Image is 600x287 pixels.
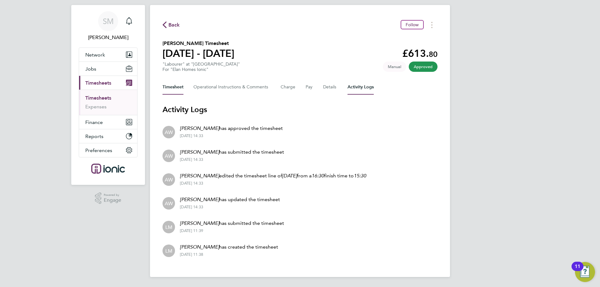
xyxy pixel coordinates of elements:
div: Laura Moody [162,245,175,257]
div: For "Elan Homes Ionic" [162,67,240,72]
span: This timesheet has been approved. [409,62,437,72]
span: Back [168,21,180,29]
nav: Main navigation [71,5,145,185]
div: [DATE] 11:38 [180,252,278,257]
div: Alex Williams [162,126,175,138]
button: Finance [79,115,137,129]
span: AW [165,176,173,183]
span: Network [85,52,105,58]
span: Engage [104,198,121,203]
em: [DATE] [282,173,297,179]
span: SM [103,17,114,25]
app-decimal: £613. [402,47,437,59]
span: Samantha Mohamed [79,34,137,41]
a: SM[PERSON_NAME] [79,11,137,41]
span: AW [165,129,173,136]
span: Powered by [104,192,121,198]
p: has approved the timesheet [180,125,283,132]
span: Reports [85,133,103,139]
em: [PERSON_NAME] [180,125,219,131]
button: Timesheets Menu [426,20,437,30]
button: Timesheets [79,76,137,90]
button: Network [79,48,137,62]
button: Reports [79,129,137,143]
img: ionic-logo-retina.png [91,164,125,174]
div: [DATE] 11:39 [180,228,284,233]
button: Charge [281,80,296,95]
em: [PERSON_NAME] [180,196,219,202]
span: AW [165,200,173,207]
p: has submitted the timesheet [180,148,284,156]
button: Timesheet [162,80,183,95]
div: 11 [575,266,580,275]
p: edited the timesheet line of from a finish time to [180,172,366,180]
em: [PERSON_NAME] [180,220,219,226]
em: [PERSON_NAME] [180,173,219,179]
div: Alex Williams [162,197,175,210]
div: [DATE] 14:33 [180,133,283,138]
a: Powered byEngage [95,192,122,204]
em: 15:30 [354,173,366,179]
h2: [PERSON_NAME] Timesheet [162,40,234,47]
div: [DATE] 14:33 [180,157,284,162]
button: Operational Instructions & Comments [193,80,271,95]
div: [DATE] 14:33 [180,181,366,186]
a: Expenses [85,104,107,110]
p: has submitted the timesheet [180,220,284,227]
span: Timesheets [85,80,111,86]
button: Back [162,21,180,29]
span: Jobs [85,66,96,72]
em: 16:30 [312,173,324,179]
div: Alex Williams [162,173,175,186]
button: Jobs [79,62,137,76]
div: Alex Williams [162,150,175,162]
span: Preferences [85,147,112,153]
h1: [DATE] - [DATE] [162,47,234,60]
button: Follow [401,20,424,29]
span: 80 [429,50,437,59]
div: [DATE] 14:33 [180,205,280,210]
button: Pay [306,80,313,95]
div: Timesheets [79,90,137,115]
p: has created the timesheet [180,243,278,251]
div: Laura Moody [162,221,175,233]
span: AW [165,152,173,159]
button: Activity Logs [347,80,374,95]
p: has updated the timesheet [180,196,280,203]
span: LM [165,224,172,230]
a: Timesheets [85,95,111,101]
button: Details [323,80,337,95]
span: This timesheet was manually created. [383,62,406,72]
span: LM [165,247,172,254]
div: "Labourer" at "[GEOGRAPHIC_DATA]" [162,62,240,72]
span: Finance [85,119,103,125]
a: Go to home page [79,164,137,174]
em: [PERSON_NAME] [180,149,219,155]
span: Follow [406,22,419,27]
button: Preferences [79,143,137,157]
h3: Activity Logs [162,105,437,115]
button: Open Resource Center, 11 new notifications [575,262,595,282]
em: [PERSON_NAME] [180,244,219,250]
